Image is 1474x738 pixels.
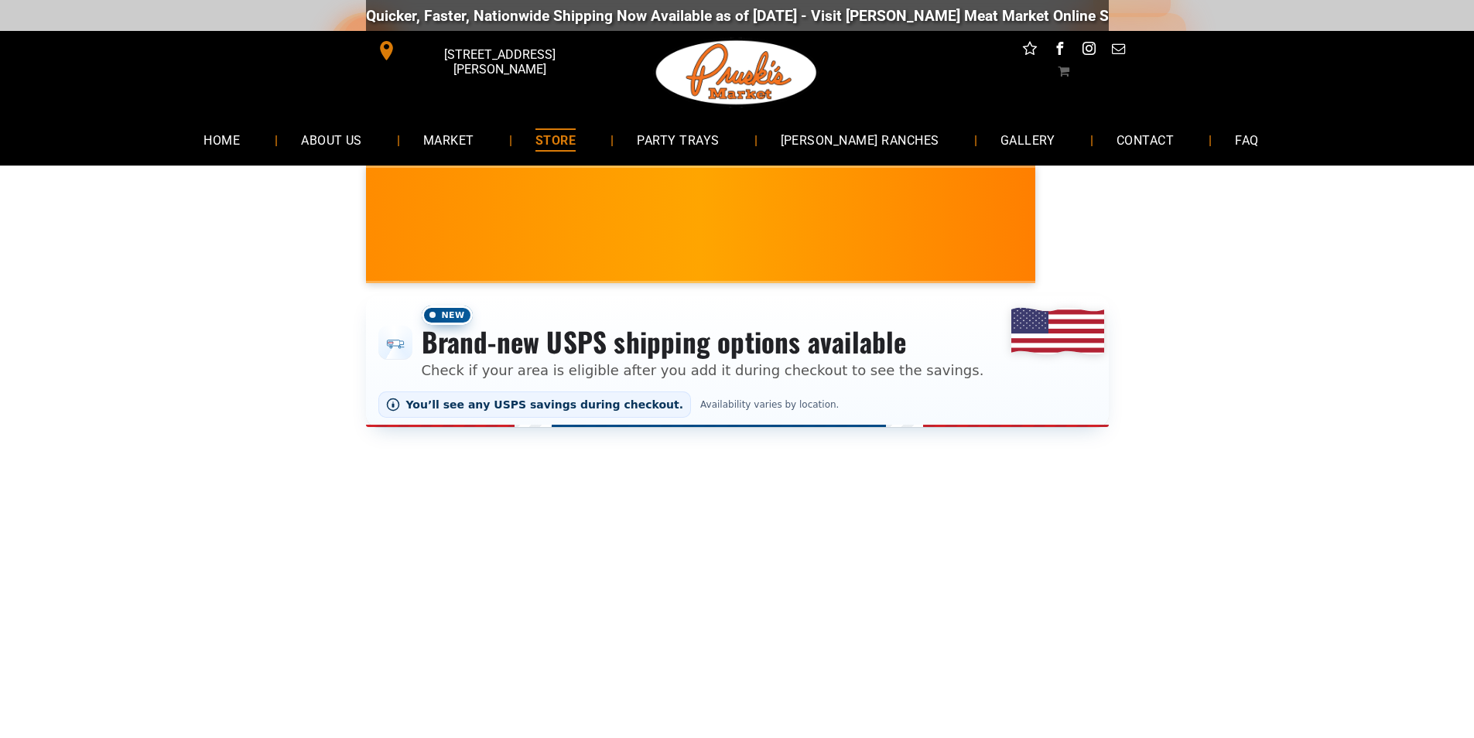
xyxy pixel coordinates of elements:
h3: Brand-new USPS shipping options available [422,325,984,359]
a: PARTY TRAYS [614,119,742,160]
span: Availability varies by location. [697,399,842,410]
div: Quicker, Faster, Nationwide Shipping Now Available as of [DATE] - Visit [PERSON_NAME] Meat Market... [366,7,1303,25]
a: HOME [180,119,263,160]
div: Shipping options announcement [366,296,1109,427]
span: [STREET_ADDRESS][PERSON_NAME] [399,39,599,84]
a: ABOUT US [278,119,385,160]
span: You’ll see any USPS savings during checkout. [406,398,684,411]
img: Pruski-s+Market+HQ+Logo2-1920w.png [653,31,820,114]
a: [STREET_ADDRESS][PERSON_NAME] [366,39,603,63]
span: New [422,306,473,325]
a: MARKET [400,119,498,160]
a: facebook [1049,39,1069,63]
a: GALLERY [977,119,1079,160]
a: FAQ [1212,119,1281,160]
a: STORE [512,119,599,160]
a: Social network [1020,39,1040,63]
a: email [1108,39,1128,63]
p: Check if your area is eligible after you add it during checkout to see the savings. [422,360,984,381]
a: [PERSON_NAME] RANCHES [758,119,963,160]
a: CONTACT [1093,119,1197,160]
a: instagram [1079,39,1099,63]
